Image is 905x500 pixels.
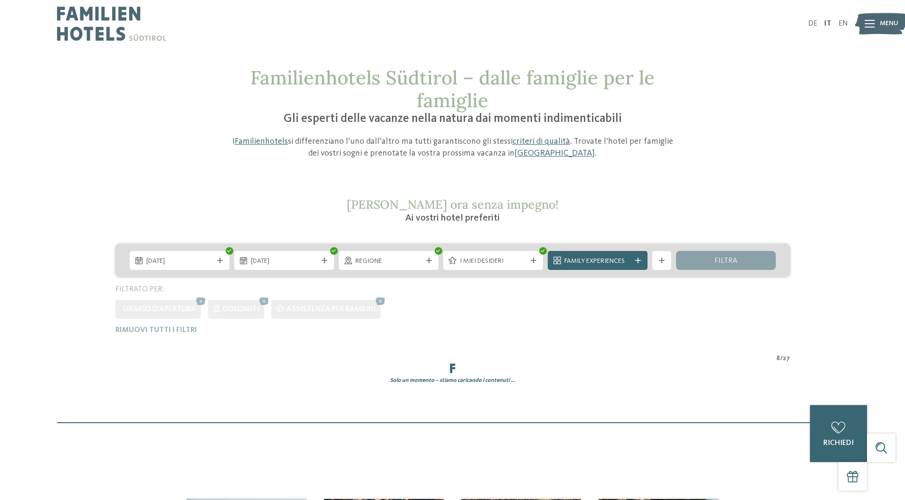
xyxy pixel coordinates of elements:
span: Ai vostri hotel preferiti [405,213,500,223]
a: richiedi [810,405,867,462]
a: criteri di qualità [513,137,570,146]
p: I si differenziano l’uno dall’altro ma tutti garantiscono gli stessi . Trovate l’hotel per famigl... [227,136,678,159]
span: / [780,354,783,363]
span: Gli esperti delle vacanze nella natura dai momenti indimenticabili [284,113,622,125]
span: richiedi [823,439,854,447]
span: [DATE] [146,257,213,266]
span: 27 [783,354,790,363]
a: [GEOGRAPHIC_DATA] [514,149,595,157]
span: Familienhotels Südtirol – dalle famiglie per le famiglie [250,65,655,112]
span: 8 [776,354,780,363]
div: Solo un momento – stiamo caricando i contenuti … [108,377,797,385]
a: Familienhotels [235,137,288,146]
a: EN [838,20,848,28]
a: DE [808,20,817,28]
span: [DATE] [251,257,317,266]
a: IT [824,20,831,28]
span: Regione [355,257,422,266]
span: [PERSON_NAME] ora senza impegno! [347,197,559,212]
span: Menu [880,19,898,28]
span: Family Experiences [564,257,631,266]
span: I miei desideri [460,257,526,266]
